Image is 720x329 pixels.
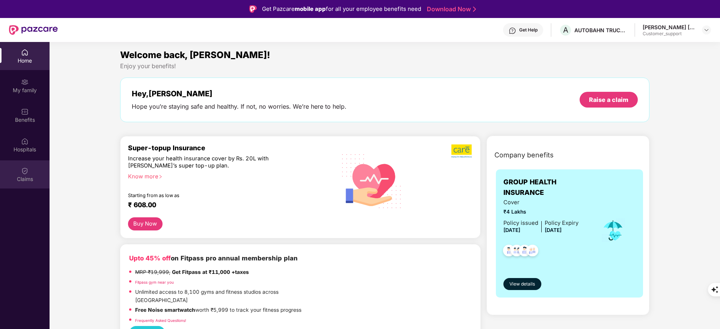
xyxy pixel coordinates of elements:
[503,198,578,207] span: Cover
[601,218,625,243] img: icon
[128,173,325,178] div: Know more
[500,242,518,261] img: svg+xml;base64,PHN2ZyB4bWxucz0iaHR0cDovL3d3dy53My5vcmcvMjAwMC9zdmciIHdpZHRoPSI0OC45NDMiIGhlaWdodD...
[336,144,408,217] img: svg+xml;base64,PHN2ZyB4bWxucz0iaHR0cDovL3d3dy53My5vcmcvMjAwMC9zdmciIHhtbG5zOnhsaW5rPSJodHRwOi8vd3...
[21,167,29,175] img: svg+xml;base64,PHN2ZyBpZD0iQ2xhaW0iIHhtbG5zPSJodHRwOi8vd3d3LnczLm9yZy8yMDAwL3N2ZyIgd2lkdGg9IjIwIi...
[494,150,554,160] span: Company benefits
[172,269,249,275] strong: Get Fitpass at ₹11,000 +taxes
[515,242,534,261] img: svg+xml;base64,PHN2ZyB4bWxucz0iaHR0cDovL3d3dy53My5vcmcvMjAwMC9zdmciIHdpZHRoPSI0OC45NDMiIGhlaWdodD...
[21,108,29,115] img: svg+xml;base64,PHN2ZyBpZD0iQmVuZWZpdHMiIHhtbG5zPSJodHRwOi8vd3d3LnczLm9yZy8yMDAwL3N2ZyIgd2lkdGg9Ij...
[509,27,516,34] img: svg+xml;base64,PHN2ZyBpZD0iSGVscC0zMngzMiIgeG1sbnM9Imh0dHA6Ly93d3cudzMub3JnLzIwMDAvc3ZnIiB3aWR0aD...
[509,281,535,288] span: View details
[21,78,29,86] img: svg+xml;base64,PHN2ZyB3aWR0aD0iMjAiIGhlaWdodD0iMjAiIHZpZXdCb3g9IjAgMCAyMCAyMCIgZmlsbD0ibm9uZSIgeG...
[135,269,170,275] del: MRP ₹19,999,
[519,27,538,33] div: Get Help
[643,31,695,37] div: Customer_support
[128,217,163,230] button: Buy Now
[9,25,58,35] img: New Pazcare Logo
[128,193,297,198] div: Starting from as low as
[643,24,695,31] div: [PERSON_NAME] [PERSON_NAME]
[503,208,578,216] span: ₹4 Lakhs
[129,254,298,262] b: on Fitpass pro annual membership plan
[135,307,195,313] strong: Free Noise smartwatch
[508,242,526,261] img: svg+xml;base64,PHN2ZyB4bWxucz0iaHR0cDovL3d3dy53My5vcmcvMjAwMC9zdmciIHdpZHRoPSI0OC45MTUiIGhlaWdodD...
[129,254,171,262] b: Upto 45% off
[132,103,346,111] div: Hope you’re staying safe and healthy. If not, no worries. We’re here to help.
[158,175,163,179] span: right
[21,49,29,56] img: svg+xml;base64,PHN2ZyBpZD0iSG9tZSIgeG1sbnM9Imh0dHA6Ly93d3cudzMub3JnLzIwMDAvc3ZnIiB3aWR0aD0iMjAiIG...
[574,27,627,34] div: AUTOBAHN TRUCKING
[503,219,538,227] div: Policy issued
[120,62,650,70] div: Enjoy your benefits!
[329,268,381,321] img: fpp.png
[120,49,270,60] span: Welcome back, [PERSON_NAME]!
[135,318,186,323] a: Frequently Asked Questions!
[128,155,297,170] div: Increase your health insurance cover by Rs. 20L with [PERSON_NAME]’s super top-up plan.
[249,5,257,13] img: Logo
[523,242,542,261] img: svg+xml;base64,PHN2ZyB4bWxucz0iaHR0cDovL3d3dy53My5vcmcvMjAwMC9zdmciIHdpZHRoPSI0OC45NDMiIGhlaWdodD...
[427,5,474,13] a: Download Now
[262,4,421,13] div: Get Pazcare for all your employee benefits need
[503,177,593,198] span: GROUP HEALTH INSURANCE
[128,201,322,210] div: ₹ 608.00
[473,5,476,13] img: Stroke
[135,288,329,304] p: Unlimited access to 8,100 gyms and fitness studios across [GEOGRAPHIC_DATA]
[295,5,326,12] strong: mobile app
[21,138,29,145] img: svg+xml;base64,PHN2ZyBpZD0iSG9zcGl0YWxzIiB4bWxucz0iaHR0cDovL3d3dy53My5vcmcvMjAwMC9zdmciIHdpZHRoPS...
[589,96,628,104] div: Raise a claim
[128,144,329,152] div: Super-topup Insurance
[135,280,174,284] a: Fitpass gym near you
[545,227,562,233] span: [DATE]
[503,278,541,290] button: View details
[414,253,459,267] img: fppp.png
[563,25,568,34] span: A
[605,178,624,197] img: insurerLogo
[132,89,346,98] div: Hey, [PERSON_NAME]
[545,219,578,227] div: Policy Expiry
[451,144,473,158] img: b5dec4f62d2307b9de63beb79f102df3.png
[135,306,301,314] p: worth ₹5,999 to track your fitness progress
[703,27,709,33] img: svg+xml;base64,PHN2ZyBpZD0iRHJvcGRvd24tMzJ4MzIiIHhtbG5zPSJodHRwOi8vd3d3LnczLm9yZy8yMDAwL3N2ZyIgd2...
[503,227,520,233] span: [DATE]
